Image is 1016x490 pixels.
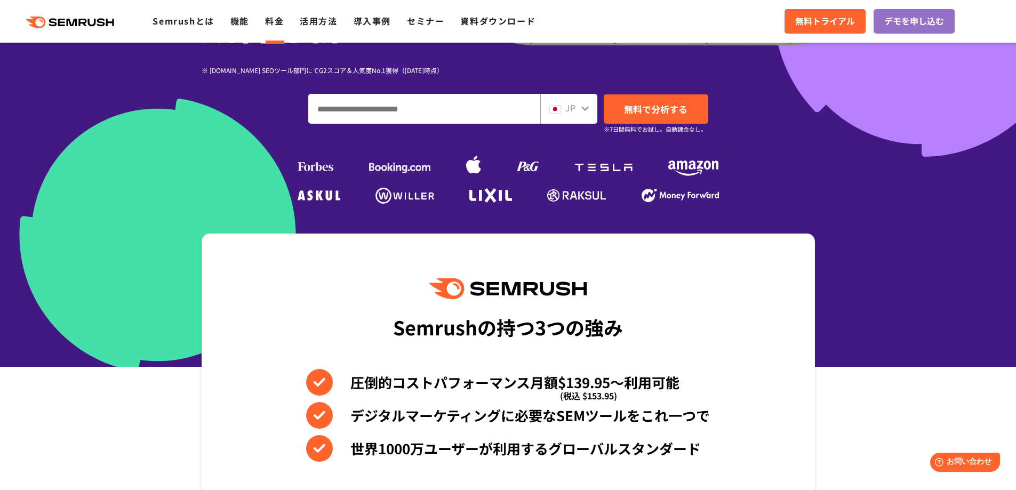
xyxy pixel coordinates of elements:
[309,94,540,123] input: ドメイン、キーワードまたはURLを入力してください
[354,14,391,27] a: 導入事例
[874,9,955,34] a: デモを申し込む
[230,14,249,27] a: 機能
[393,307,623,347] div: Semrushの持つ3つの強み
[407,14,444,27] a: セミナー
[265,14,284,27] a: 料金
[884,14,944,28] span: デモを申し込む
[624,102,687,116] span: 無料で分析する
[306,435,710,462] li: 世界1000万ユーザーが利用するグローバルスタンダード
[300,14,337,27] a: 活用方法
[429,278,586,299] img: Semrush
[460,14,535,27] a: 資料ダウンロード
[785,9,866,34] a: 無料トライアル
[306,402,710,429] li: デジタルマーケティングに必要なSEMツールをこれ一つで
[921,448,1004,478] iframe: Help widget launcher
[202,65,508,75] div: ※ [DOMAIN_NAME] SEOツール部門にてG2スコア＆人気度No.1獲得（[DATE]時点）
[560,382,617,409] span: (税込 $153.95)
[153,14,214,27] a: Semrushとは
[795,14,855,28] span: 無料トライアル
[565,101,575,114] span: JP
[306,369,710,396] li: 圧倒的コストパフォーマンス月額$139.95〜利用可能
[604,94,708,124] a: 無料で分析する
[604,124,707,134] small: ※7日間無料でお試し。自動課金なし。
